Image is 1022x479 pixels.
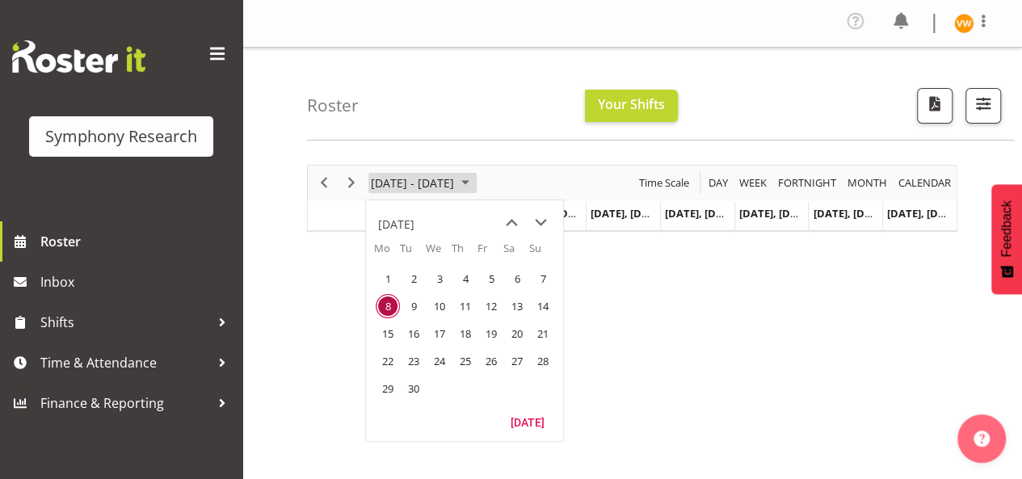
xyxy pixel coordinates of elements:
[338,166,365,200] div: Next
[341,173,363,193] button: Next
[776,173,838,193] span: Fortnight
[402,267,426,291] span: Tuesday, September 2, 2025
[378,208,414,241] div: title
[479,267,503,291] span: Friday, September 5, 2025
[376,349,400,373] span: Monday, September 22, 2025
[40,310,210,334] span: Shifts
[40,351,210,375] span: Time & Attendance
[453,321,477,346] span: Thursday, September 18, 2025
[402,376,426,401] span: Tuesday, September 30, 2025
[637,173,692,193] button: Time Scale
[739,206,813,221] span: [DATE], [DATE]
[896,173,954,193] button: Month
[954,14,974,33] img: virginia-wheeler11875.jpg
[376,321,400,346] span: Monday, September 15, 2025
[500,410,555,433] button: Today
[427,349,452,373] span: Wednesday, September 24, 2025
[974,431,990,447] img: help-xxl-2.png
[426,241,452,265] th: We
[526,208,555,237] button: next month
[40,391,210,415] span: Finance & Reporting
[427,294,452,318] span: Wednesday, September 10, 2025
[738,173,768,193] span: Week
[637,173,691,193] span: Time Scale
[368,173,477,193] button: September 08 - 14, 2025
[706,173,731,193] button: Timeline Day
[497,208,526,237] button: previous month
[531,267,555,291] span: Sunday, September 7, 2025
[479,321,503,346] span: Friday, September 19, 2025
[400,241,426,265] th: Tu
[453,294,477,318] span: Thursday, September 11, 2025
[598,95,665,113] span: Your Shifts
[591,206,664,221] span: [DATE], [DATE]
[376,267,400,291] span: Monday, September 1, 2025
[40,270,234,294] span: Inbox
[503,241,529,265] th: Sa
[531,349,555,373] span: Sunday, September 28, 2025
[376,294,400,318] span: Monday, September 8, 2025
[12,40,145,73] img: Rosterit website logo
[531,294,555,318] span: Sunday, September 14, 2025
[369,173,456,193] span: [DATE] - [DATE]
[845,173,890,193] button: Timeline Month
[999,200,1014,257] span: Feedback
[402,349,426,373] span: Tuesday, September 23, 2025
[402,321,426,346] span: Tuesday, September 16, 2025
[529,241,555,265] th: Su
[531,321,555,346] span: Sunday, September 21, 2025
[707,173,730,193] span: Day
[45,124,197,149] div: Symphony Research
[427,267,452,291] span: Wednesday, September 3, 2025
[40,229,234,254] span: Roster
[813,206,886,221] span: [DATE], [DATE]
[585,90,678,122] button: Your Shifts
[402,294,426,318] span: Tuesday, September 9, 2025
[453,267,477,291] span: Thursday, September 4, 2025
[965,88,1001,124] button: Filter Shifts
[477,241,503,265] th: Fr
[307,96,359,115] h4: Roster
[479,349,503,373] span: Friday, September 26, 2025
[846,173,889,193] span: Month
[897,173,953,193] span: calendar
[313,173,335,193] button: Previous
[917,88,953,124] button: Download a PDF of the roster according to the set date range.
[452,241,477,265] th: Th
[665,206,738,221] span: [DATE], [DATE]
[505,349,529,373] span: Saturday, September 27, 2025
[453,349,477,373] span: Thursday, September 25, 2025
[776,173,839,193] button: Fortnight
[737,173,770,193] button: Timeline Week
[887,206,961,221] span: [DATE], [DATE]
[479,294,503,318] span: Friday, September 12, 2025
[374,292,400,320] td: Monday, September 8, 2025
[307,165,957,232] div: Timeline Week of September 8, 2025
[505,294,529,318] span: Saturday, September 13, 2025
[991,184,1022,294] button: Feedback - Show survey
[505,321,529,346] span: Saturday, September 20, 2025
[310,166,338,200] div: Previous
[374,241,400,265] th: Mo
[427,321,452,346] span: Wednesday, September 17, 2025
[505,267,529,291] span: Saturday, September 6, 2025
[376,376,400,401] span: Monday, September 29, 2025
